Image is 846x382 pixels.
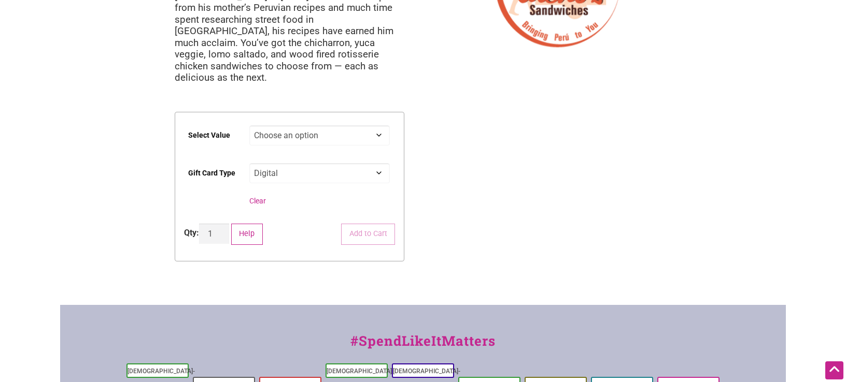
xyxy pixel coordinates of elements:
[249,197,266,205] a: Clear options
[60,331,786,361] div: #SpendLikeItMatters
[341,224,395,245] button: Add to Cart
[188,161,235,185] label: Gift Card Type
[825,361,843,379] div: Scroll Back to Top
[199,224,229,244] input: Product quantity
[184,227,199,239] div: Qty:
[188,124,230,147] label: Select Value
[231,224,263,245] button: Help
